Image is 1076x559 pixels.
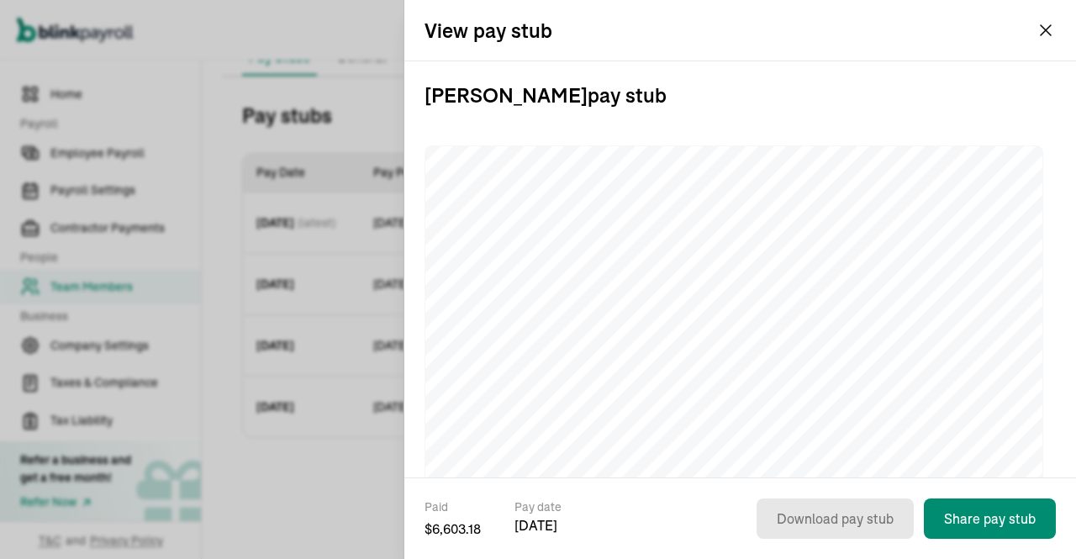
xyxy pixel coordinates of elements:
[425,17,552,44] h2: View pay stub
[425,519,481,539] span: $ 6,603.18
[425,61,1056,129] h3: [PERSON_NAME] pay stub
[514,515,562,535] span: [DATE]
[425,498,481,515] span: Paid
[757,498,914,539] button: Download pay stub
[514,498,562,515] span: Pay date
[924,498,1056,539] button: Share pay stub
